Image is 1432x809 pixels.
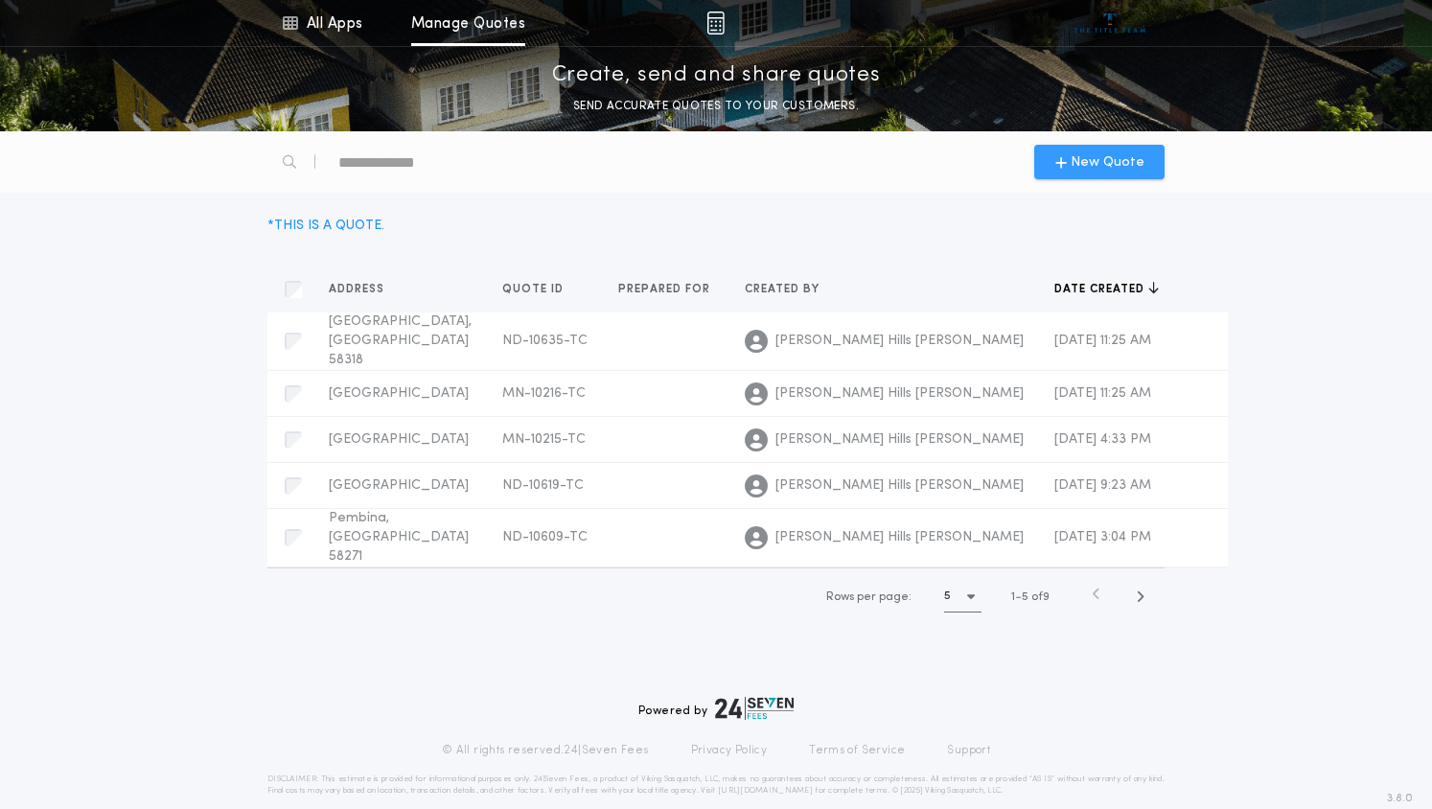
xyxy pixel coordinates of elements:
[502,530,588,544] span: ND-10609-TC
[1022,591,1028,603] span: 5
[944,582,982,613] button: 5
[1054,386,1151,401] span: [DATE] 11:25 AM
[1031,589,1050,606] span: of 9
[329,282,388,297] span: Address
[1054,280,1159,299] button: Date created
[775,384,1024,404] span: [PERSON_NAME] Hills [PERSON_NAME]
[691,743,768,758] a: Privacy Policy
[1011,591,1015,603] span: 1
[573,97,859,116] p: SEND ACCURATE QUOTES TO YOUR CUSTOMERS.
[329,314,472,367] span: [GEOGRAPHIC_DATA], [GEOGRAPHIC_DATA] 58318
[329,511,469,564] span: Pembina, [GEOGRAPHIC_DATA] 58271
[1054,282,1148,297] span: Date created
[775,528,1024,547] span: [PERSON_NAME] Hills [PERSON_NAME]
[329,386,469,401] span: [GEOGRAPHIC_DATA]
[502,432,586,447] span: MN-10215-TC
[1034,145,1165,179] button: New Quote
[442,743,649,758] p: © All rights reserved. 24|Seven Fees
[1054,334,1151,348] span: [DATE] 11:25 AM
[1071,152,1144,173] span: New Quote
[638,697,794,720] div: Powered by
[552,60,881,91] p: Create, send and share quotes
[329,478,469,493] span: [GEOGRAPHIC_DATA]
[715,697,794,720] img: logo
[502,334,588,348] span: ND-10635-TC
[1387,790,1413,807] span: 3.8.0
[329,432,469,447] span: [GEOGRAPHIC_DATA]
[745,280,834,299] button: Created by
[502,478,584,493] span: ND-10619-TC
[502,282,567,297] span: Quote ID
[775,476,1024,496] span: [PERSON_NAME] Hills [PERSON_NAME]
[618,282,714,297] span: Prepared for
[775,332,1024,351] span: [PERSON_NAME] Hills [PERSON_NAME]
[745,282,823,297] span: Created by
[1074,13,1146,33] img: vs-icon
[1054,432,1151,447] span: [DATE] 4:33 PM
[267,216,384,236] div: * THIS IS A QUOTE.
[267,774,1165,797] p: DISCLAIMER: This estimate is provided for informational purposes only. 24|Seven Fees, a product o...
[809,743,905,758] a: Terms of Service
[502,280,578,299] button: Quote ID
[947,743,990,758] a: Support
[329,280,399,299] button: Address
[718,787,813,795] a: [URL][DOMAIN_NAME]
[1054,478,1151,493] span: [DATE] 9:23 AM
[1054,530,1151,544] span: [DATE] 3:04 PM
[502,386,586,401] span: MN-10216-TC
[944,587,951,606] h1: 5
[826,591,912,603] span: Rows per page:
[775,430,1024,450] span: [PERSON_NAME] Hills [PERSON_NAME]
[706,12,725,35] img: img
